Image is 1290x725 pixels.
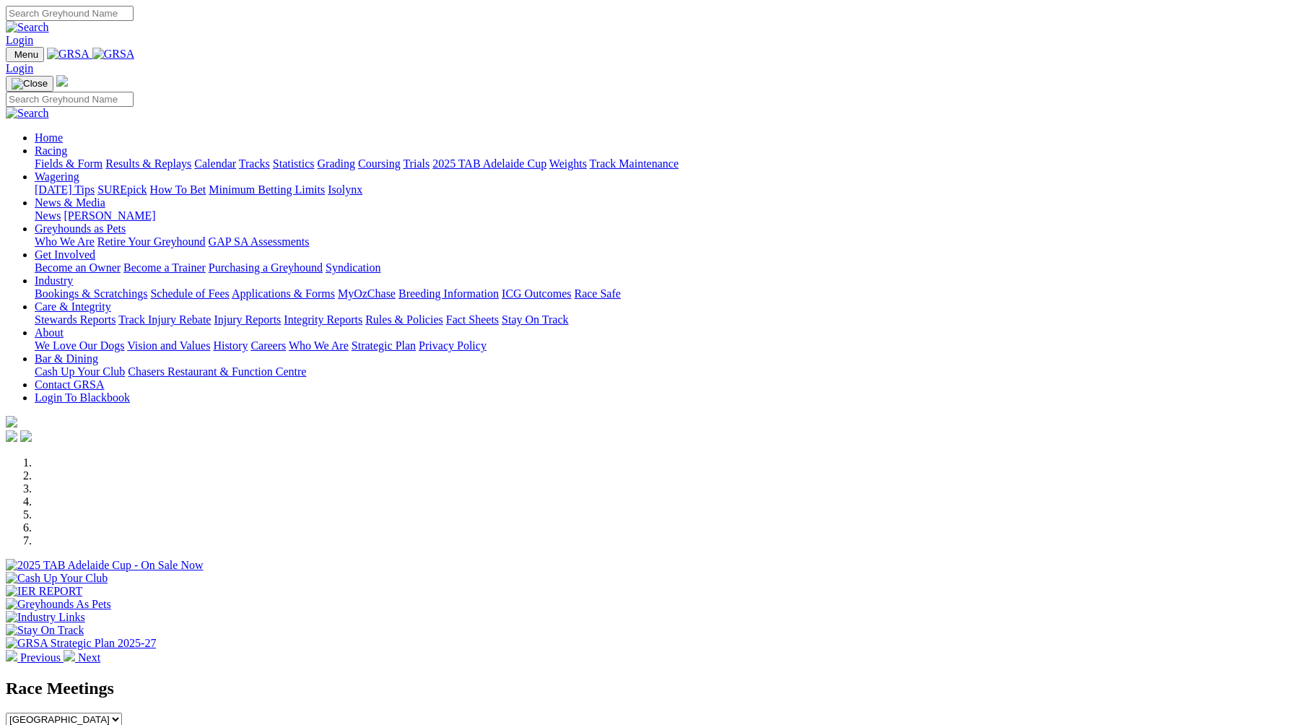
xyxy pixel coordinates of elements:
a: Careers [250,339,286,352]
a: About [35,326,64,339]
div: Racing [35,157,1284,170]
a: Minimum Betting Limits [209,183,325,196]
a: How To Bet [150,183,206,196]
a: Get Involved [35,248,95,261]
div: Greyhounds as Pets [35,235,1284,248]
button: Toggle navigation [6,76,53,92]
div: News & Media [35,209,1284,222]
a: Strategic Plan [352,339,416,352]
a: Login [6,34,33,46]
img: logo-grsa-white.png [56,75,68,87]
img: IER REPORT [6,585,82,598]
a: Care & Integrity [35,300,111,313]
a: Contact GRSA [35,378,104,391]
a: 2025 TAB Adelaide Cup [432,157,546,170]
span: Next [78,651,100,664]
a: Privacy Policy [419,339,487,352]
img: Search [6,107,49,120]
a: Vision and Values [127,339,210,352]
a: Applications & Forms [232,287,335,300]
a: Weights [549,157,587,170]
a: Integrity Reports [284,313,362,326]
a: Become an Owner [35,261,121,274]
div: About [35,339,1284,352]
a: Bookings & Scratchings [35,287,147,300]
input: Search [6,92,134,107]
a: Track Injury Rebate [118,313,211,326]
a: GAP SA Assessments [209,235,310,248]
a: Rules & Policies [365,313,443,326]
img: GRSA Strategic Plan 2025-27 [6,637,156,650]
img: Stay On Track [6,624,84,637]
h2: Race Meetings [6,679,1284,698]
a: Cash Up Your Club [35,365,125,378]
img: 2025 TAB Adelaide Cup - On Sale Now [6,559,204,572]
a: Wagering [35,170,79,183]
a: Industry [35,274,73,287]
img: Close [12,78,48,90]
div: Bar & Dining [35,365,1284,378]
img: facebook.svg [6,430,17,442]
img: chevron-left-pager-white.svg [6,650,17,661]
a: Results & Replays [105,157,191,170]
a: SUREpick [97,183,147,196]
img: Cash Up Your Club [6,572,108,585]
a: Purchasing a Greyhound [209,261,323,274]
a: Who We Are [289,339,349,352]
a: News [35,209,61,222]
a: Racing [35,144,67,157]
a: Tracks [239,157,270,170]
img: logo-grsa-white.png [6,416,17,427]
span: Previous [20,651,61,664]
a: Calendar [194,157,236,170]
a: Bar & Dining [35,352,98,365]
img: GRSA [47,48,90,61]
span: Menu [14,49,38,60]
div: Get Involved [35,261,1284,274]
img: twitter.svg [20,430,32,442]
a: Home [35,131,63,144]
img: GRSA [92,48,135,61]
img: Greyhounds As Pets [6,598,111,611]
a: [PERSON_NAME] [64,209,155,222]
img: Search [6,21,49,34]
input: Search [6,6,134,21]
a: Login To Blackbook [35,391,130,404]
div: Industry [35,287,1284,300]
a: Track Maintenance [590,157,679,170]
div: Wagering [35,183,1284,196]
a: Syndication [326,261,380,274]
a: Trials [403,157,430,170]
a: MyOzChase [338,287,396,300]
a: Schedule of Fees [150,287,229,300]
a: Statistics [273,157,315,170]
a: Chasers Restaurant & Function Centre [128,365,306,378]
div: Care & Integrity [35,313,1284,326]
a: Stewards Reports [35,313,116,326]
a: Grading [318,157,355,170]
a: Next [64,651,100,664]
a: Retire Your Greyhound [97,235,206,248]
a: Breeding Information [398,287,499,300]
button: Toggle navigation [6,47,44,62]
a: Login [6,62,33,74]
a: Greyhounds as Pets [35,222,126,235]
a: Coursing [358,157,401,170]
a: Injury Reports [214,313,281,326]
a: Isolynx [328,183,362,196]
a: Who We Are [35,235,95,248]
a: Race Safe [574,287,620,300]
a: Stay On Track [502,313,568,326]
a: Become a Trainer [123,261,206,274]
a: ICG Outcomes [502,287,571,300]
a: [DATE] Tips [35,183,95,196]
a: History [213,339,248,352]
a: News & Media [35,196,105,209]
a: Previous [6,651,64,664]
a: Fact Sheets [446,313,499,326]
a: We Love Our Dogs [35,339,124,352]
a: Fields & Form [35,157,103,170]
img: Industry Links [6,611,85,624]
img: chevron-right-pager-white.svg [64,650,75,661]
